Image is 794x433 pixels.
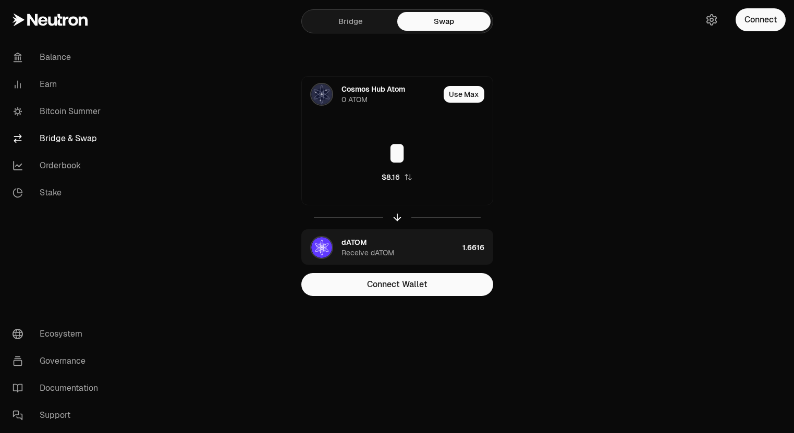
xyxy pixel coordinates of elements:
img: ATOM Logo [311,84,332,105]
div: ATOM LogoCosmos Hub Atom0 ATOM [302,77,439,112]
button: Connect Wallet [301,273,493,296]
a: Bridge & Swap [4,125,113,152]
button: Use Max [444,86,484,103]
div: 0 ATOM [341,94,368,105]
div: dATOM [341,237,367,248]
div: Receive dATOM [341,248,394,258]
button: Connect [736,8,786,31]
a: Governance [4,348,113,375]
a: Orderbook [4,152,113,179]
button: $8.16 [382,172,412,182]
a: Bridge [304,12,397,31]
img: dATOM Logo [311,237,332,258]
a: Earn [4,71,113,98]
a: Balance [4,44,113,71]
a: Support [4,402,113,429]
a: Stake [4,179,113,206]
div: $8.16 [382,172,400,182]
a: Documentation [4,375,113,402]
a: Bitcoin Summer [4,98,113,125]
a: Ecosystem [4,320,113,348]
div: Cosmos Hub Atom [341,84,405,94]
div: 1.6616 [462,230,493,265]
div: dATOM LogodATOMReceive dATOM [302,230,458,265]
button: dATOM LogodATOMReceive dATOM1.6616 [302,230,493,265]
a: Swap [397,12,491,31]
